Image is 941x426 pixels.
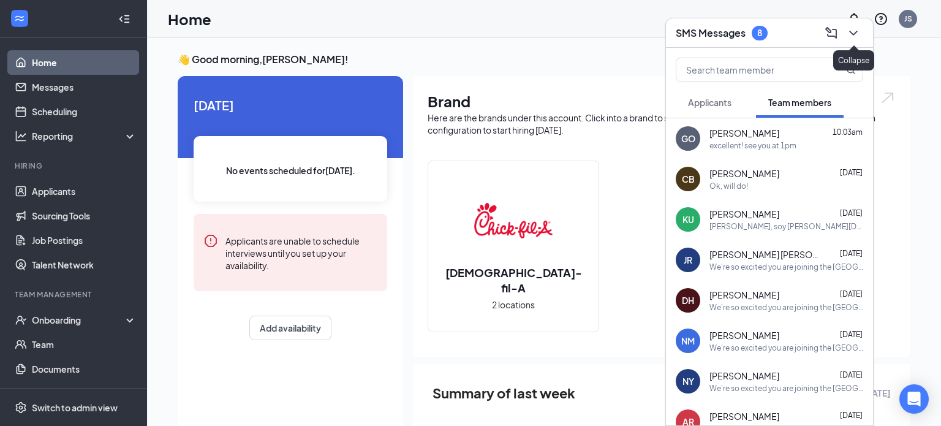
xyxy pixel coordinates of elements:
[682,213,694,226] div: KU
[840,249,863,258] span: [DATE]
[899,384,929,414] div: Open Intercom Messenger
[874,12,888,26] svg: QuestionInfo
[32,381,137,406] a: SurveysCrown
[178,53,910,66] h3: 👋 Good morning, [PERSON_NAME] !
[32,401,118,414] div: Switch to admin view
[15,161,134,171] div: Hiring
[709,167,779,180] span: [PERSON_NAME]
[32,203,137,228] a: Sourcing Tools
[840,370,863,379] span: [DATE]
[194,96,387,115] span: [DATE]
[428,265,599,295] h2: [DEMOGRAPHIC_DATA]-fil-A
[203,234,218,248] svg: Error
[32,357,137,381] a: Documents
[681,132,695,145] div: GO
[709,181,748,191] div: Ok, will do!
[709,140,796,151] div: excellent! see you at 1pm
[688,97,731,108] span: Applicants
[32,75,137,99] a: Messages
[847,12,861,26] svg: Notifications
[709,208,779,220] span: [PERSON_NAME]
[682,173,695,185] div: CB
[32,50,137,75] a: Home
[709,370,779,382] span: [PERSON_NAME]
[681,335,695,347] div: NM
[474,181,553,260] img: Chick-fil-A
[32,253,137,277] a: Talent Network
[833,50,874,70] div: Collapse
[709,410,779,422] span: [PERSON_NAME]
[824,26,839,40] svg: ComposeMessage
[709,127,779,139] span: [PERSON_NAME]
[433,382,575,404] span: Summary of last week
[13,12,26,25] svg: WorkstreamLogo
[840,330,863,339] span: [DATE]
[682,294,694,306] div: DH
[709,221,863,232] div: [PERSON_NAME], soy [PERSON_NAME][DEMOGRAPHIC_DATA]-fil-A. Llámame cuando pueda. [PHONE_NUMBER]
[15,314,27,326] svg: UserCheck
[428,112,896,136] div: Here are the brands under this account. Click into a brand to see your locations, managers, job p...
[32,314,126,326] div: Onboarding
[768,97,831,108] span: Team members
[249,316,331,340] button: Add availability
[846,26,861,40] svg: ChevronDown
[840,208,863,218] span: [DATE]
[32,130,137,142] div: Reporting
[32,332,137,357] a: Team
[880,91,896,105] img: open.6027fd2a22e1237b5b06.svg
[226,164,355,177] span: No events scheduled for [DATE] .
[676,58,822,82] input: Search team member
[682,375,694,387] div: NY
[840,289,863,299] span: [DATE]
[492,298,535,311] span: 2 locations
[32,228,137,253] a: Job Postings
[840,168,863,177] span: [DATE]
[833,127,863,137] span: 10:03am
[32,99,137,124] a: Scheduling
[709,302,863,313] div: We're so excited you are joining the [GEOGRAPHIC_DATA] [DEMOGRAPHIC_DATA]-fil-Ateam ! Do you know...
[684,254,692,266] div: JR
[840,411,863,420] span: [DATE]
[709,289,779,301] span: [PERSON_NAME]
[709,248,820,261] span: [PERSON_NAME] [PERSON_NAME]
[15,401,27,414] svg: Settings
[757,28,762,38] div: 8
[32,179,137,203] a: Applicants
[822,23,841,43] button: ComposeMessage
[676,26,746,40] h3: SMS Messages
[709,329,779,341] span: [PERSON_NAME]
[709,383,863,394] div: We're so excited you are joining the [GEOGRAPHIC_DATA] [DEMOGRAPHIC_DATA]-fil-Ateam ! Do you know...
[15,289,134,300] div: Team Management
[168,9,211,29] h1: Home
[118,13,130,25] svg: Collapse
[904,13,912,24] div: JS
[225,234,377,272] div: Applicants are unable to schedule interviews until you set up your availability.
[15,130,27,142] svg: Analysis
[709,343,863,353] div: We're so excited you are joining the [GEOGRAPHIC_DATA] [DEMOGRAPHIC_DATA]-fil-Ateam ! Do you know...
[428,91,896,112] h1: Brand
[709,262,863,272] div: We're so excited you are joining the [GEOGRAPHIC_DATA] [DEMOGRAPHIC_DATA]-fil-Ateam ! Do you know...
[844,23,863,43] button: ChevronDown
